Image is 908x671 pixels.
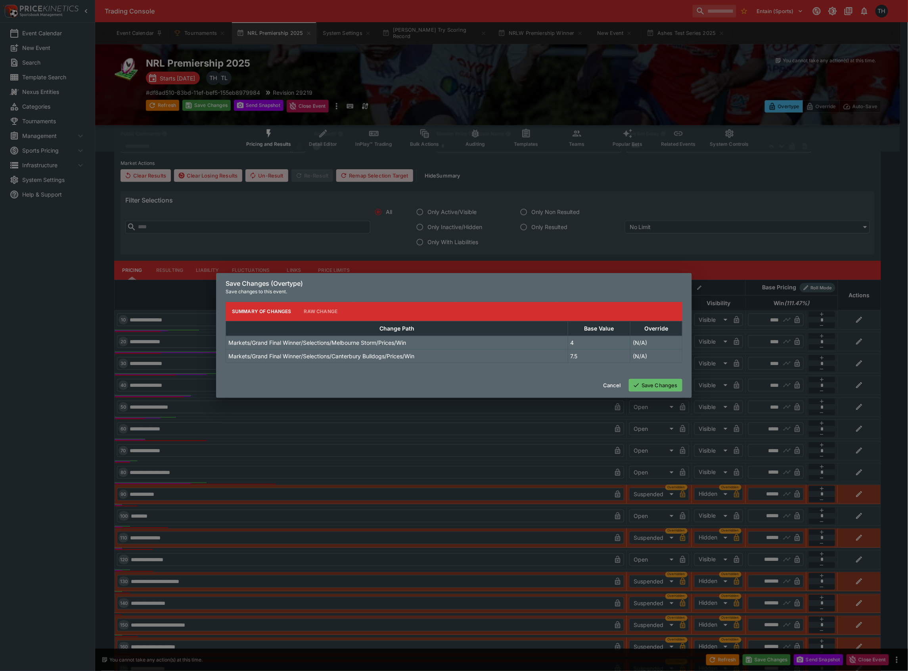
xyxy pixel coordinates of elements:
td: (N/A) [630,336,682,349]
p: Markets/Grand Final Winner/Selections/Canterbury Bulldogs/Prices/Win [228,352,414,360]
p: Markets/Grand Final Winner/Selections/Melbourne Storm/Prices/Win [228,338,406,347]
button: Save Changes [629,379,682,392]
button: Summary of Changes [226,302,298,321]
td: (N/A) [630,349,682,363]
p: Save changes to this event. [226,288,682,296]
h6: Save Changes (Overtype) [226,279,682,288]
th: Change Path [226,321,568,336]
td: 4 [568,336,630,349]
th: Override [630,321,682,336]
button: Cancel [598,379,626,392]
td: 7.5 [568,349,630,363]
th: Base Value [568,321,630,336]
button: Raw Change [298,302,344,321]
